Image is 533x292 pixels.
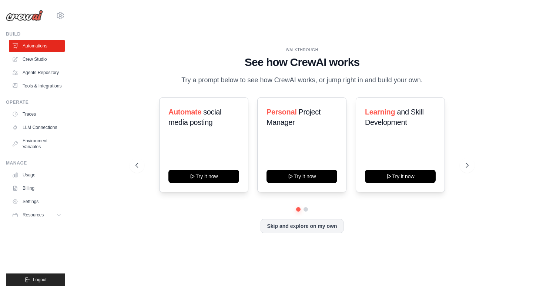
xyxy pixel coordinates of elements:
div: Manage [6,160,65,166]
span: Personal [266,108,296,116]
p: Try a prompt below to see how CrewAI works, or jump right in and build your own. [178,75,426,86]
button: Resources [9,209,65,221]
span: and Skill Development [365,108,423,126]
a: Environment Variables [9,135,65,153]
a: Billing [9,182,65,194]
img: Logo [6,10,43,21]
a: Traces [9,108,65,120]
span: Automate [168,108,201,116]
a: Crew Studio [9,53,65,65]
div: Build [6,31,65,37]
a: Usage [9,169,65,181]
button: Skip and explore on my own [261,219,343,233]
button: Try it now [168,170,239,183]
h1: See how CrewAI works [135,56,468,69]
div: Operate [6,99,65,105]
a: Agents Repository [9,67,65,79]
a: LLM Connections [9,122,65,133]
button: Try it now [365,170,436,183]
div: WALKTHROUGH [135,47,468,53]
span: Learning [365,108,395,116]
button: Try it now [266,170,337,183]
a: Automations [9,40,65,52]
span: Resources [23,212,44,218]
a: Settings [9,196,65,208]
button: Logout [6,273,65,286]
span: Logout [33,277,47,283]
a: Tools & Integrations [9,80,65,92]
